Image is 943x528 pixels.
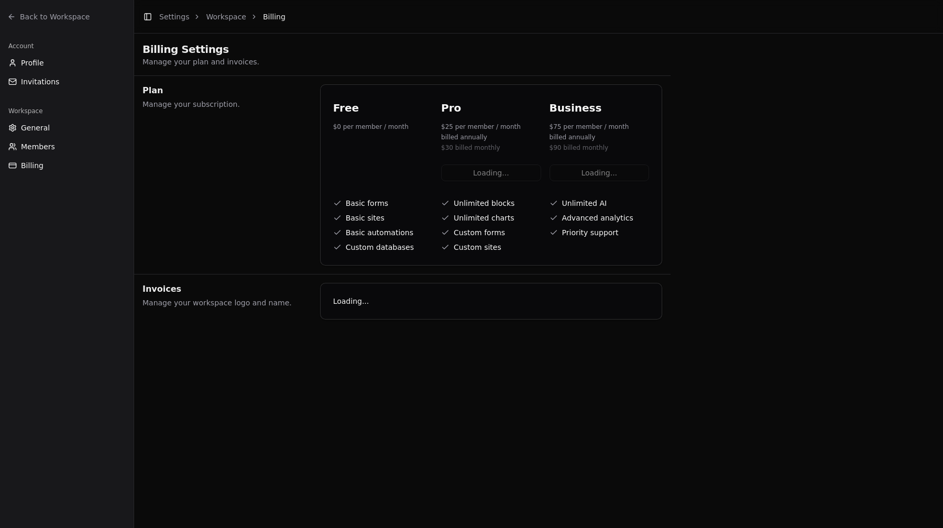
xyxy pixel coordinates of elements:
button: Profile [4,54,129,71]
div: $75 per member / month [550,123,649,131]
div: $30 billed monthly [441,144,541,152]
div: $25 per member / month [441,123,541,131]
span: Advanced analytics [562,213,633,223]
span: General [21,123,50,133]
nav: breadcrumb [159,12,286,22]
div: Workspace [4,103,129,119]
div: Free [333,97,433,118]
div: Pro [441,97,541,118]
span: Custom forms [454,227,505,238]
p: Manage your plan and invoices. [142,57,662,67]
span: Unlimited blocks [454,198,514,208]
button: General [4,119,129,136]
button: Members [4,138,129,155]
span: Billing [263,12,286,22]
a: Settings [159,13,189,21]
span: Basic sites [346,213,385,223]
p: Manage your workspace logo and name. [142,298,308,308]
p: Manage your subscription. [142,99,308,109]
h2: Plan [142,84,308,97]
a: Back to Workspace [4,8,129,25]
button: Billing [4,157,129,174]
span: Basic automations [346,227,413,238]
button: Invitations [4,73,129,90]
div: Loading... [321,283,662,319]
span: Invitations [21,76,59,87]
a: Workspace [206,13,246,21]
div: Business [550,97,649,118]
span: Unlimited AI [562,198,607,208]
div: billed annually [550,133,649,141]
div: billed annually [441,133,541,141]
span: Priority support [562,227,619,238]
span: Profile [21,58,44,68]
span: Billing [21,160,43,171]
span: Basic forms [346,198,388,208]
span: Unlimited charts [454,213,514,223]
div: $0 per member / month [333,123,433,131]
span: Custom databases [346,242,414,252]
span: Members [21,141,55,152]
h1: Billing Settings [142,42,662,57]
span: Back to Workspace [20,12,90,22]
span: Custom sites [454,242,501,252]
div: $90 billed monthly [550,144,649,152]
div: Account [4,38,129,54]
h2: Invoices [142,283,308,295]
